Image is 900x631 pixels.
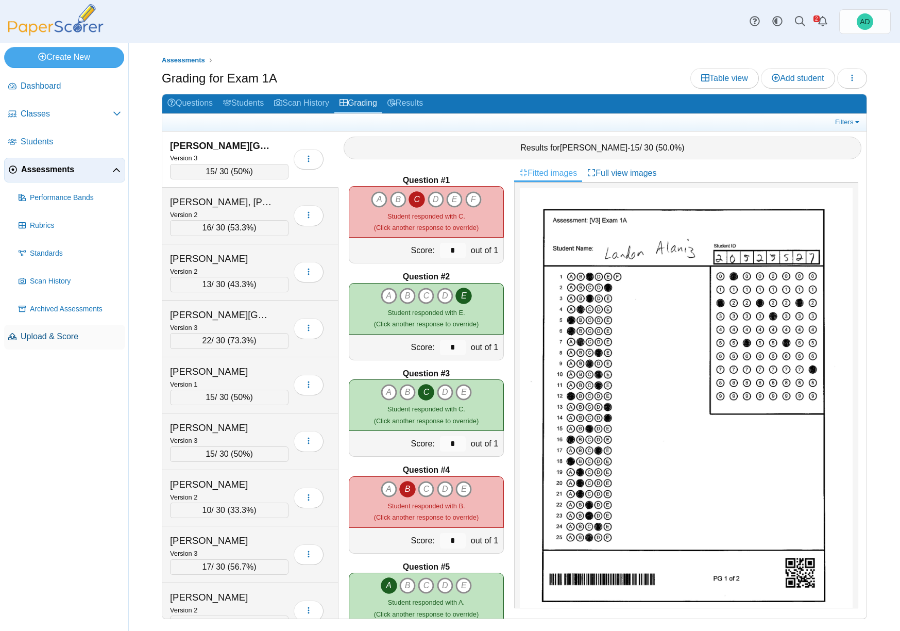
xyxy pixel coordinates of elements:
[860,18,870,25] span: Andrew Doust
[218,94,269,113] a: Students
[21,331,121,342] span: Upload & Score
[170,211,197,219] small: Version 2
[170,534,273,547] div: [PERSON_NAME]
[21,108,113,120] span: Classes
[446,191,463,208] i: E
[202,280,212,289] span: 13
[833,117,864,127] a: Filters
[170,478,273,491] div: [PERSON_NAME]
[582,164,661,182] a: Full view images
[403,175,450,186] b: Question #1
[170,277,288,292] div: / 30 ( )
[202,336,212,345] span: 22
[21,80,121,92] span: Dashboard
[387,212,465,220] span: Student responded with C.
[437,481,453,497] i: D
[170,195,273,209] div: [PERSON_NAME], [PERSON_NAME]
[455,481,472,497] i: E
[170,139,273,153] div: [PERSON_NAME][GEOGRAPHIC_DATA]
[701,74,748,82] span: Table view
[409,191,425,208] i: C
[418,384,434,401] i: C
[374,405,479,424] small: (Click another response to override)
[206,393,215,402] span: 15
[658,143,682,152] span: 50.0%
[381,577,397,594] i: A
[170,365,273,378] div: [PERSON_NAME]
[437,577,453,594] i: D
[381,481,397,497] i: A
[349,335,437,360] div: Score:
[30,193,121,203] span: Performance Bands
[387,405,465,413] span: Student responded with C.
[170,559,288,575] div: / 30 ( )
[403,368,450,379] b: Question #3
[170,324,197,331] small: Version 3
[230,506,253,514] span: 33.3%
[399,577,416,594] i: B
[465,191,482,208] i: F
[374,212,479,231] small: (Click another response to override)
[418,288,434,304] i: C
[170,550,197,557] small: Version 3
[230,562,253,571] span: 56.7%
[857,13,873,30] span: Andrew Doust
[399,481,416,497] i: B
[14,269,125,294] a: Scan History
[399,384,416,401] i: B
[374,599,479,618] small: (Click another response to override)
[839,9,891,34] a: Andrew Doust
[514,164,582,182] a: Fitted images
[631,143,640,152] span: 15
[269,94,334,113] a: Scan History
[455,577,472,594] i: E
[170,616,288,631] div: / 30 ( )
[233,450,250,458] span: 50%
[382,94,428,113] a: Results
[170,591,273,604] div: [PERSON_NAME]
[4,158,125,182] a: Assessments
[761,68,835,89] a: Add student
[468,238,503,263] div: out of 1
[349,238,437,263] div: Score:
[381,288,397,304] i: A
[349,431,437,456] div: Score:
[162,70,277,87] h1: Grading for Exam 1A
[418,577,434,594] i: C
[170,380,197,388] small: Version 1
[170,421,273,435] div: [PERSON_NAME]
[455,288,472,304] i: E
[520,188,853,618] img: 3144999_SEPTEMBER_11_2025T18_48_20_251000000.jpeg
[21,164,112,175] span: Assessments
[14,213,125,238] a: Rubrics
[14,297,125,322] a: Archived Assessments
[811,10,834,33] a: Alerts
[170,333,288,348] div: / 30 ( )
[387,502,465,510] span: Student responded with B.
[772,74,824,82] span: Add student
[4,325,125,350] a: Upload & Score
[170,308,273,322] div: [PERSON_NAME][GEOGRAPHIC_DATA]
[428,191,444,208] i: D
[21,136,121,147] span: Students
[170,446,288,462] div: / 30 ( )
[403,271,450,283] b: Question #2
[170,493,197,501] small: Version 2
[455,384,472,401] i: E
[468,528,503,553] div: out of 1
[399,288,416,304] i: B
[230,336,253,345] span: 73.3%
[374,309,479,328] small: (Click another response to override)
[468,335,503,360] div: out of 1
[230,223,253,232] span: 53.3%
[403,464,450,476] b: Question #4
[159,54,208,67] a: Assessments
[344,137,861,159] div: Results for - / 30 ( )
[170,437,197,444] small: Version 3
[371,191,387,208] i: A
[233,393,250,402] span: 50%
[170,390,288,405] div: / 30 ( )
[437,288,453,304] i: D
[202,506,212,514] span: 10
[4,47,124,68] a: Create New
